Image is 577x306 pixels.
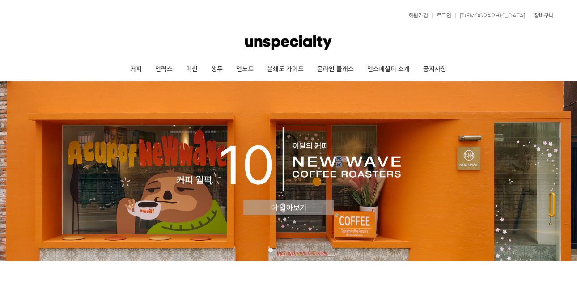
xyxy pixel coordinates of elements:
a: [DEMOGRAPHIC_DATA] [455,13,526,18]
a: 회원가입 [404,13,428,18]
a: 로그인 [432,13,451,18]
a: 공지사항 [416,58,453,81]
a: 4 [295,248,300,252]
a: 커피 [123,58,148,81]
a: 생두 [204,58,229,81]
a: 언스페셜티 소개 [361,58,416,81]
a: 2 [277,248,282,252]
img: 언스페셜티 몰 [245,29,332,56]
a: 머신 [179,58,204,81]
a: 1 [268,248,273,252]
a: 분쇄도 가이드 [260,58,310,81]
a: 언럭스 [148,58,179,81]
a: 온라인 클래스 [310,58,361,81]
a: 3 [286,248,291,252]
a: 5 [304,248,309,252]
a: 장바구니 [530,13,554,18]
a: 언노트 [229,58,260,81]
